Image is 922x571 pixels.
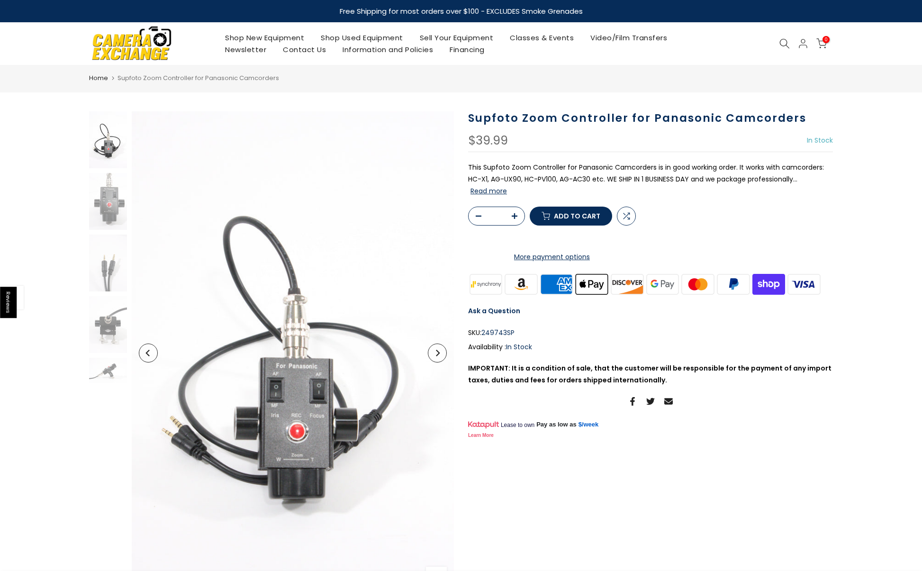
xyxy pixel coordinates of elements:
[536,420,577,429] span: Pay as low as
[645,272,680,296] img: google pay
[428,344,447,363] button: Next
[217,32,313,44] a: Shop New Equipment
[468,135,508,147] div: $39.99
[539,272,574,296] img: american express
[217,44,275,55] a: Newsletter
[502,32,582,44] a: Classes & Events
[807,136,833,145] span: In Stock
[574,272,610,296] img: apple pay
[118,73,279,82] span: Supfoto Zoom Controller for Panasonic Camcorders
[468,341,833,353] div: Availability :
[468,433,494,438] a: Learn More
[716,272,751,296] img: paypal
[582,32,676,44] a: Video/Film Transfers
[89,173,127,230] img: Supfoto Zoom Controller for Panasonic Camcorders Video Equipment Supfoto 249743SP
[468,306,520,316] a: Ask a Question
[89,296,127,353] img: Supfoto Zoom Controller for Panasonic Camcorders Video Equipment Supfoto 249743SP
[468,327,833,339] div: SKU:
[139,344,158,363] button: Previous
[89,111,127,168] img: Supfoto Zoom Controller for Panasonic Camcorders Video Equipment Supfoto 249743SP
[680,272,716,296] img: master
[442,44,493,55] a: Financing
[786,272,822,296] img: visa
[554,213,600,219] span: Add to cart
[646,396,655,407] a: Share on Twitter
[470,187,507,195] button: Read more
[340,6,583,16] strong: Free Shipping for most orders over $100 - EXCLUDES Smoke Grenades
[468,111,833,125] h1: Supfoto Zoom Controller for Panasonic Camcorders
[506,342,532,352] span: In Stock
[468,272,504,296] img: synchrony
[313,32,412,44] a: Shop Used Equipment
[468,251,636,263] a: More payment options
[816,38,827,49] a: 0
[334,44,442,55] a: Information and Policies
[530,207,612,226] button: Add to cart
[411,32,502,44] a: Sell Your Equipment
[504,272,539,296] img: amazon payments
[89,235,127,291] img: Supfoto Zoom Controller for Panasonic Camcorders Video Equipment Supfoto 249743SP
[628,396,637,407] a: Share on Facebook
[610,272,645,296] img: discover
[275,44,334,55] a: Contact Us
[468,363,832,385] strong: IMPORTANT: It is a condition of sale, that the customer will be responsible for the payment of an...
[468,162,833,198] p: This Supfoto Zoom Controller for Panasonic Camcorders is in good working order. It works with cam...
[751,272,786,296] img: shopify pay
[579,420,599,429] a: $/week
[501,421,534,429] span: Lease to own
[664,396,673,407] a: Share on Email
[823,36,830,43] span: 0
[89,73,108,83] a: Home
[89,358,127,383] img: Supfoto Zoom Controller for Panasonic Camcorders Video Equipment Supfoto 249743SP
[481,327,515,339] span: 249743SP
